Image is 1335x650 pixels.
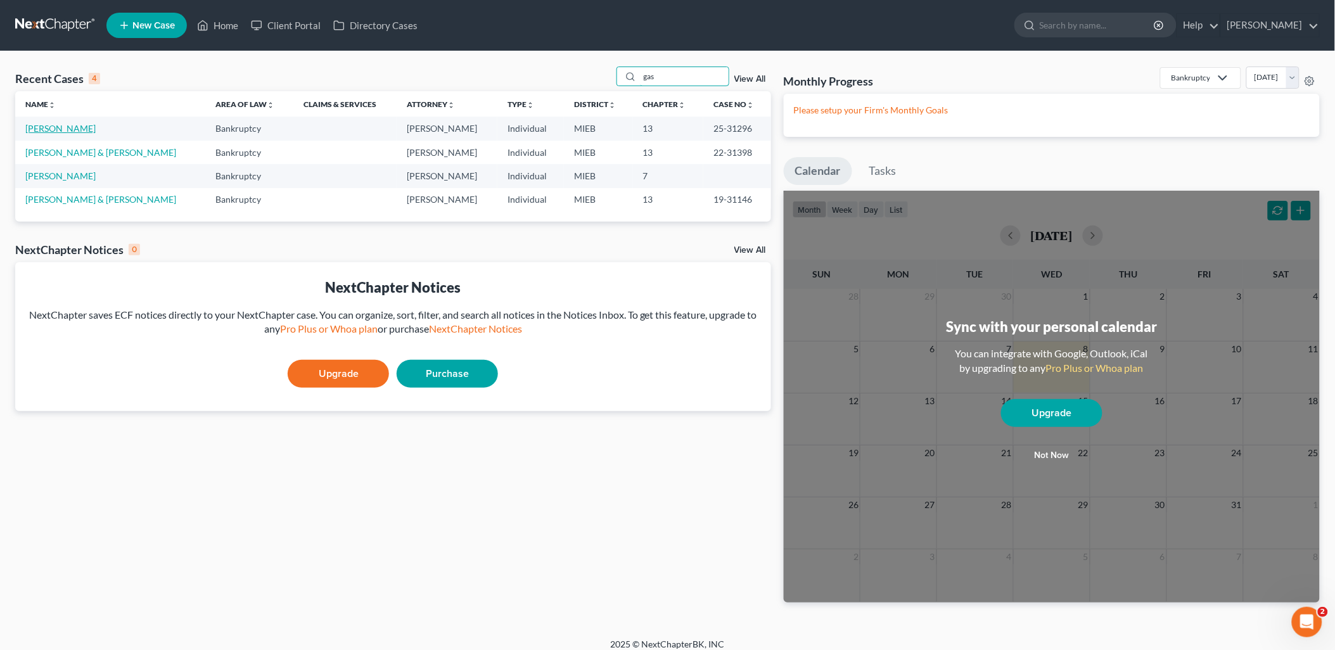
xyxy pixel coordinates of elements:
[280,322,378,335] a: Pro Plus or Whoa plan
[429,322,522,335] a: NextChapter Notices
[205,117,293,140] td: Bankruptcy
[608,101,616,109] i: unfold_more
[527,101,534,109] i: unfold_more
[734,246,766,255] a: View All
[713,99,754,109] a: Case Nounfold_more
[267,101,274,109] i: unfold_more
[643,99,686,109] a: Chapterunfold_more
[132,21,175,30] span: New Case
[215,99,274,109] a: Area of Lawunfold_more
[564,164,633,188] td: MIEB
[327,14,424,37] a: Directory Cases
[1177,14,1220,37] a: Help
[15,71,100,86] div: Recent Cases
[205,188,293,212] td: Bankruptcy
[633,141,703,164] td: 13
[397,117,497,140] td: [PERSON_NAME]
[25,277,761,297] div: NextChapter Notices
[746,101,754,109] i: unfold_more
[1001,399,1102,427] a: Upgrade
[574,99,616,109] a: Districtunfold_more
[1221,14,1319,37] a: [PERSON_NAME]
[508,99,534,109] a: Typeunfold_more
[640,67,729,86] input: Search by name...
[447,101,455,109] i: unfold_more
[784,73,874,89] h3: Monthly Progress
[497,141,563,164] td: Individual
[89,73,100,84] div: 4
[25,194,176,205] a: [PERSON_NAME] & [PERSON_NAME]
[15,242,140,257] div: NextChapter Notices
[397,360,498,388] a: Purchase
[1040,13,1156,37] input: Search by name...
[1171,72,1210,83] div: Bankruptcy
[497,164,563,188] td: Individual
[564,141,633,164] td: MIEB
[703,141,771,164] td: 22-31398
[633,188,703,212] td: 13
[703,117,771,140] td: 25-31296
[48,101,56,109] i: unfold_more
[25,170,96,181] a: [PERSON_NAME]
[950,347,1153,376] div: You can integrate with Google, Outlook, iCal by upgrading to any
[205,164,293,188] td: Bankruptcy
[703,188,771,212] td: 19-31146
[25,308,761,337] div: NextChapter saves ECF notices directly to your NextChapter case. You can organize, sort, filter, ...
[1001,443,1102,468] button: Not now
[397,141,497,164] td: [PERSON_NAME]
[679,101,686,109] i: unfold_more
[633,117,703,140] td: 13
[293,91,397,117] th: Claims & Services
[564,188,633,212] td: MIEB
[497,188,563,212] td: Individual
[858,157,908,185] a: Tasks
[1318,607,1328,617] span: 2
[288,360,389,388] a: Upgrade
[25,123,96,134] a: [PERSON_NAME]
[205,141,293,164] td: Bankruptcy
[497,117,563,140] td: Individual
[191,14,245,37] a: Home
[25,147,176,158] a: [PERSON_NAME] & [PERSON_NAME]
[407,99,455,109] a: Attorneyunfold_more
[734,75,766,84] a: View All
[946,317,1157,336] div: Sync with your personal calendar
[25,99,56,109] a: Nameunfold_more
[397,188,497,212] td: [PERSON_NAME]
[633,164,703,188] td: 7
[784,157,852,185] a: Calendar
[245,14,327,37] a: Client Portal
[397,164,497,188] td: [PERSON_NAME]
[1292,607,1322,637] iframe: Intercom live chat
[129,244,140,255] div: 0
[564,117,633,140] td: MIEB
[794,104,1310,117] p: Please setup your Firm's Monthly Goals
[1046,362,1144,374] a: Pro Plus or Whoa plan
